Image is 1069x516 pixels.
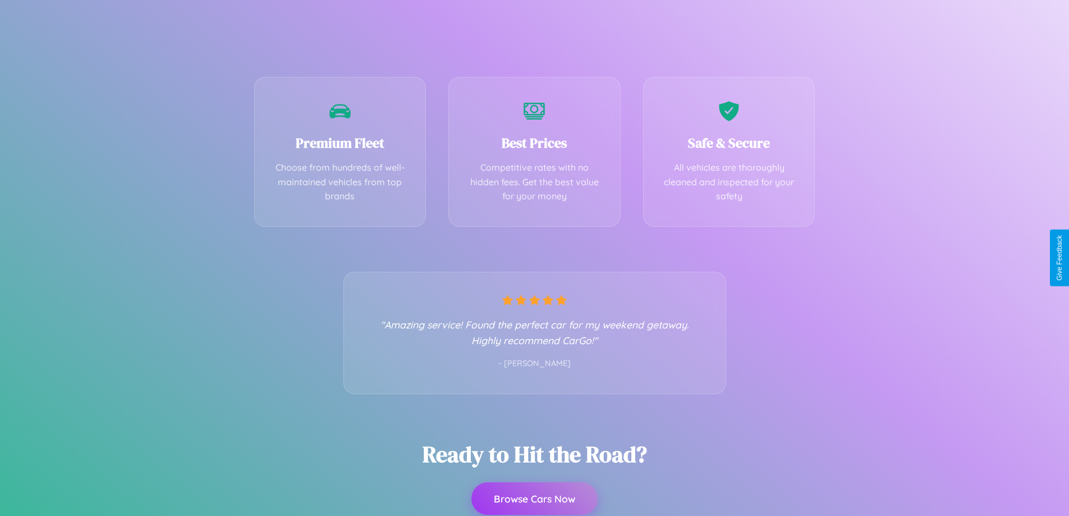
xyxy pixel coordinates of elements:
h3: Safe & Secure [660,134,798,152]
p: All vehicles are thoroughly cleaned and inspected for your safety [660,161,798,204]
p: Choose from hundreds of well-maintained vehicles from top brands [272,161,409,204]
h2: Ready to Hit the Road? [423,439,647,469]
h3: Premium Fleet [272,134,409,152]
button: Browse Cars Now [471,482,598,515]
p: - [PERSON_NAME] [366,357,703,371]
p: Competitive rates with no hidden fees. Get the best value for your money [466,161,603,204]
h3: Best Prices [466,134,603,152]
div: Give Feedback [1056,235,1063,281]
p: "Amazing service! Found the perfect car for my weekend getaway. Highly recommend CarGo!" [366,317,703,348]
